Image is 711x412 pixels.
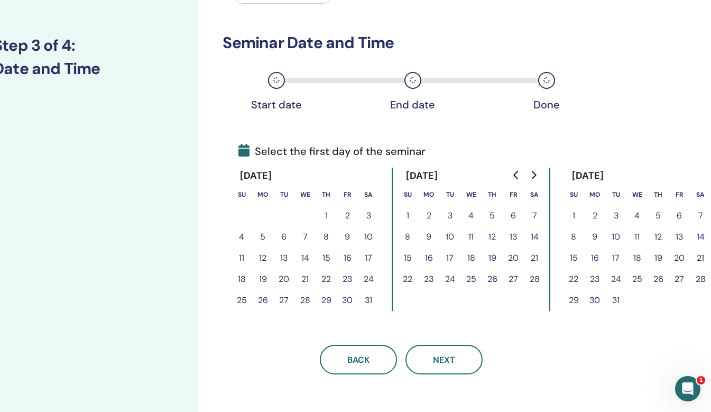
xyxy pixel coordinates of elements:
th: Wednesday [460,184,482,205]
button: 31 [605,290,626,311]
button: 8 [563,226,584,248]
button: 9 [418,226,439,248]
button: Go to next month [525,164,542,186]
span: Back [347,354,370,365]
button: 25 [626,269,648,290]
button: 22 [563,269,584,290]
button: 18 [460,248,482,269]
button: 3 [439,205,460,226]
th: Monday [584,184,605,205]
button: 15 [563,248,584,269]
button: 16 [418,248,439,269]
div: Done [520,98,573,111]
th: Sunday [563,184,584,205]
button: 7 [294,226,316,248]
th: Friday [337,184,358,205]
button: 4 [460,205,482,226]
button: 26 [482,269,503,290]
th: Saturday [358,184,379,205]
button: 1 [563,205,584,226]
div: [DATE] [231,168,280,184]
button: 14 [294,248,316,269]
button: 24 [439,269,460,290]
button: 20 [503,248,524,269]
button: 16 [584,248,605,269]
div: [DATE] [563,168,612,184]
th: Friday [503,184,524,205]
th: Thursday [482,184,503,205]
button: 12 [482,226,503,248]
button: 10 [358,226,379,248]
button: 19 [252,269,273,290]
button: 11 [231,248,252,269]
div: Start date [250,98,303,111]
button: 28 [294,290,316,311]
button: Go to previous month [508,164,525,186]
th: Sunday [397,184,418,205]
button: 2 [337,205,358,226]
th: Saturday [690,184,711,205]
th: Saturday [524,184,545,205]
div: [DATE] [397,168,446,184]
button: 19 [648,248,669,269]
button: 26 [252,290,273,311]
button: 23 [337,269,358,290]
button: 8 [397,226,418,248]
button: 4 [231,226,252,248]
button: 23 [418,269,439,290]
h3: Seminar Date and Time [223,33,579,52]
button: 19 [482,248,503,269]
button: 25 [231,290,252,311]
button: 18 [231,269,252,290]
button: 8 [316,226,337,248]
button: 23 [584,269,605,290]
button: 27 [503,269,524,290]
button: 22 [397,269,418,290]
button: 13 [503,226,524,248]
button: 31 [358,290,379,311]
button: 21 [294,269,316,290]
div: End date [386,98,439,111]
button: 3 [605,205,626,226]
button: 2 [584,205,605,226]
th: Wednesday [626,184,648,205]
button: 5 [648,205,669,226]
span: 1 [697,376,705,384]
button: 9 [584,226,605,248]
th: Thursday [648,184,669,205]
button: 17 [439,248,460,269]
button: 25 [460,269,482,290]
th: Tuesday [273,184,294,205]
button: 6 [273,226,294,248]
button: 1 [316,205,337,226]
button: 17 [605,248,626,269]
button: 20 [273,269,294,290]
button: 18 [626,248,648,269]
button: 28 [524,269,545,290]
button: 10 [605,226,626,248]
button: 24 [605,269,626,290]
button: 27 [669,269,690,290]
span: Select the first day of the seminar [238,143,426,159]
button: 6 [669,205,690,226]
button: 17 [358,248,379,269]
button: 2 [418,205,439,226]
button: 12 [648,226,669,248]
iframe: Intercom live chat [675,376,700,401]
button: 14 [690,226,711,248]
button: 27 [273,290,294,311]
button: 15 [316,248,337,269]
button: 5 [252,226,273,248]
button: 13 [669,226,690,248]
button: 4 [626,205,648,226]
button: 24 [358,269,379,290]
button: 20 [669,248,690,269]
button: 6 [503,205,524,226]
button: 9 [337,226,358,248]
th: Friday [669,184,690,205]
button: 30 [584,290,605,311]
button: 21 [690,248,711,269]
button: 11 [626,226,648,248]
button: 7 [690,205,711,226]
button: 16 [337,248,358,269]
